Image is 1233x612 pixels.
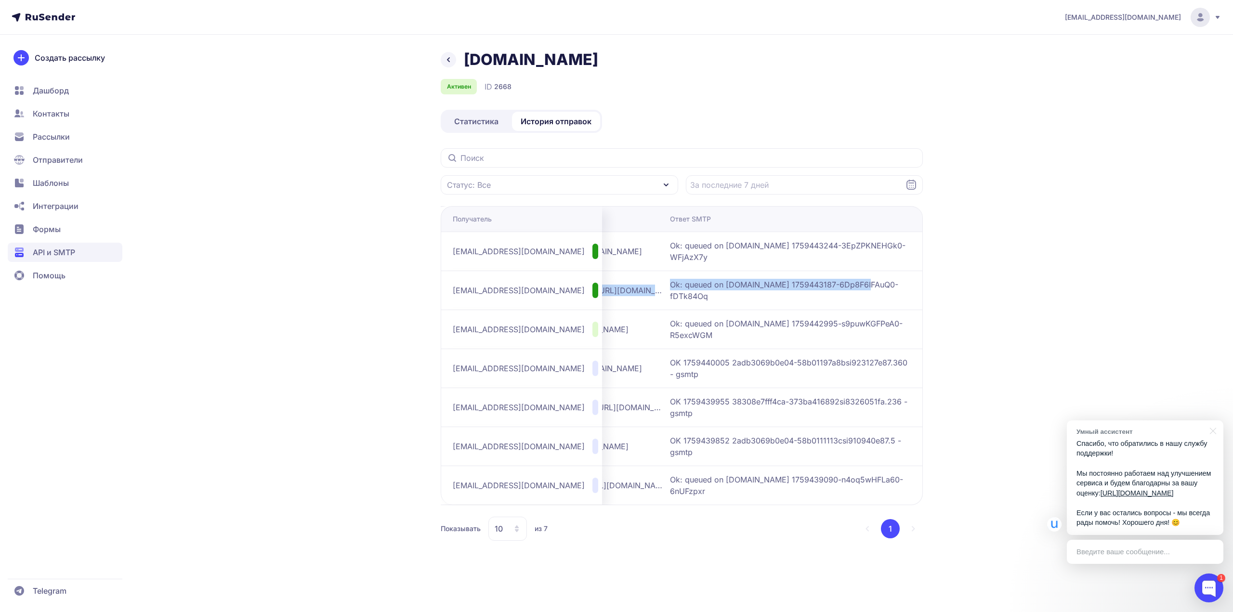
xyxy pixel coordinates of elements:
[670,240,911,263] span: Ok: queued on [DOMAIN_NAME] 1759443244-3EpZPKNEHGk0-WFjAzX7y
[453,441,585,452] span: [EMAIL_ADDRESS][DOMAIN_NAME]
[33,131,70,143] span: Рассылки
[33,200,79,212] span: Интеграции
[33,154,83,166] span: Отправители
[453,285,585,296] span: [EMAIL_ADDRESS][DOMAIN_NAME]
[453,402,585,413] span: [EMAIL_ADDRESS][DOMAIN_NAME]
[33,585,66,597] span: Telegram
[535,524,548,534] span: из 7
[1076,427,1204,436] div: Умный ассистент
[33,247,75,258] span: API и SMTP
[1065,13,1181,22] span: [EMAIL_ADDRESS][DOMAIN_NAME]
[494,82,512,91] span: 2668
[33,270,66,281] span: Помощь
[686,175,923,195] input: Datepicker input
[447,179,491,191] span: Статус: Все
[495,523,503,534] span: 10
[33,223,61,235] span: Формы
[1076,439,1214,528] p: Спасибо, что обратились в нашу службу поддержки! Мы постоянно работаем над улучшением сервиса и б...
[1047,517,1062,532] img: Умный ассистент
[485,81,512,92] div: ID
[512,112,600,131] a: История отправок
[441,524,481,534] span: Показывать
[454,116,498,127] span: Статистика
[670,279,911,302] span: Ok: queued on [DOMAIN_NAME] 1759443187-6Dp8F6IFAuQ0-fDTk84Oq
[33,108,69,119] span: Контакты
[8,581,122,600] a: Telegram
[464,50,598,69] h1: [DOMAIN_NAME]
[33,85,69,96] span: Дашборд
[35,52,105,64] span: Создать рассылку
[453,246,585,257] span: [EMAIL_ADDRESS][DOMAIN_NAME]
[447,83,471,91] span: Активен
[670,396,911,419] span: OK 1759439955 38308e7fff4ca-373ba416892si8326051fa.236 - gsmtp
[1101,489,1174,497] a: [URL][DOMAIN_NAME]
[1217,574,1225,582] div: 1
[453,480,585,491] span: [EMAIL_ADDRESS][DOMAIN_NAME]
[670,357,911,380] span: OK 1759440005 2adb3069b0e04-58b01197a8bsi923127e87.360 - gsmtp
[1067,540,1223,564] div: Введите ваше сообщение...
[453,214,492,224] div: Получатель
[670,318,911,341] span: Ok: queued on [DOMAIN_NAME] 1759442995-s9puwKGFPeA0-R5excWGM
[453,324,585,335] span: [EMAIL_ADDRESS][DOMAIN_NAME]
[670,214,711,224] div: Ответ SMTP
[441,148,923,168] input: Поиск
[443,112,510,131] a: Статистика
[33,177,69,189] span: Шаблоны
[521,116,591,127] span: История отправок
[670,435,911,458] span: OK 1759439852 2adb3069b0e04-58b0111113csi910940e87.5 - gsmtp
[670,474,911,497] span: Ok: queued on [DOMAIN_NAME] 1759439090-n4oq5wHFLa60-6nUFzpxr
[453,363,585,374] span: [EMAIL_ADDRESS][DOMAIN_NAME]
[881,519,900,538] button: 1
